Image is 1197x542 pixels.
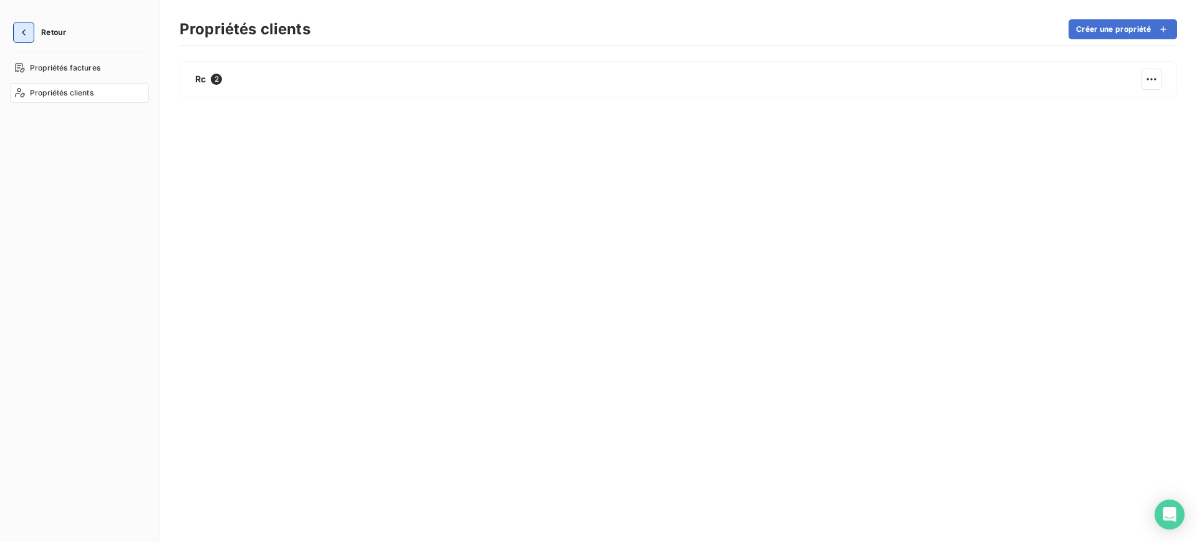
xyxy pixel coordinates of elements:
[10,83,149,103] a: Propriétés clients
[10,22,76,42] button: Retour
[211,74,222,85] span: 2
[195,73,206,85] span: Rc
[180,18,310,41] h3: Propriétés clients
[1155,500,1185,530] div: Open Intercom Messenger
[10,58,149,78] a: Propriétés factures
[1069,19,1177,39] button: Créer une propriété
[30,87,94,99] span: Propriétés clients
[30,62,100,74] span: Propriétés factures
[41,29,66,36] span: Retour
